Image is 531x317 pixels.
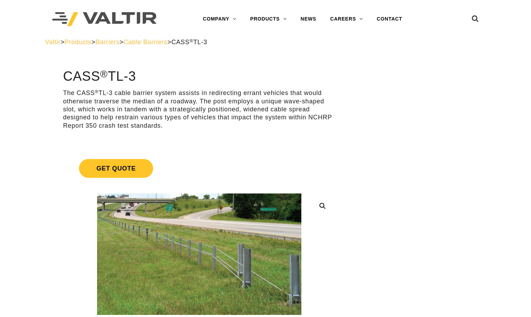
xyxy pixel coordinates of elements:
a: Valtir [45,39,61,46]
a: COMPANY [196,12,243,26]
a: PRODUCTS [243,12,294,26]
a: Get Quote [63,151,335,186]
a: Products [64,39,91,46]
a: NEWS [294,12,323,26]
a: Cable Barriers [124,39,167,46]
a: CONTACT [370,12,409,26]
span: Get Quote [79,159,153,178]
a: Barriers [95,39,119,46]
h1: CASS TL-3 [63,69,335,84]
div: > > > > [45,38,486,46]
sup: ® [95,89,99,94]
sup: ® [100,68,108,79]
p: The CASS TL-3 cable barrier system assists in redirecting errant vehicles that would otherwise tr... [63,89,335,130]
a: CAREERS [323,12,370,26]
sup: ® [190,38,193,43]
span: CASS TL-3 [172,39,207,46]
img: Valtir [52,12,157,26]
